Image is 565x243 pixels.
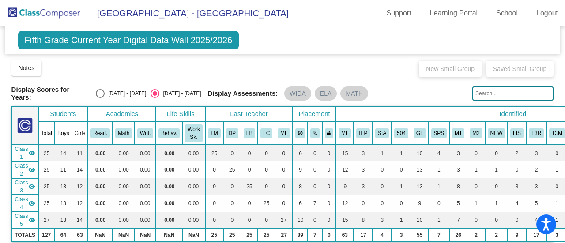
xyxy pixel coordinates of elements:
[156,195,182,212] td: 0.00
[354,195,373,212] td: 0
[72,228,88,242] td: 63
[223,212,241,228] td: 0
[258,145,275,161] td: 0
[529,6,565,20] a: Logout
[88,195,113,212] td: 0.00
[429,228,450,242] td: 7
[356,128,370,138] button: IEP
[308,195,322,212] td: 7
[156,106,205,122] th: Life Skills
[241,122,258,145] th: Leez Brice
[205,122,223,145] th: Tee Morris
[226,128,238,138] button: DP
[308,228,322,242] td: 7
[336,161,354,178] td: 12
[485,161,508,178] td: 1
[96,89,201,98] mat-radio-group: Select an option
[467,161,485,178] td: 1
[336,178,354,195] td: 9
[392,145,411,161] td: 1
[293,195,308,212] td: 6
[11,86,90,101] span: Display Scores for Years:
[322,145,336,161] td: 0
[510,128,524,138] button: LIS
[526,212,546,228] td: 4
[205,178,223,195] td: 0
[15,212,28,228] span: Class 5
[156,228,182,242] td: NaN
[55,195,72,212] td: 13
[244,128,255,138] button: LB
[526,145,546,161] td: 3
[208,128,221,138] button: TM
[38,161,55,178] td: 25
[15,179,28,194] span: Class 3
[275,212,293,228] td: 27
[508,195,526,212] td: 4
[12,212,38,228] td: Shelby Bacon - Lagano/Bacon
[12,161,38,178] td: Desiree Pilgrim - Pilgrim
[275,122,293,145] th: Mary Lagano
[452,128,464,138] button: M1
[135,178,156,195] td: 0.00
[208,90,278,97] span: Display Assessments:
[38,212,55,228] td: 27
[205,195,223,212] td: 0
[308,212,322,228] td: 0
[182,178,205,195] td: 0.00
[392,161,411,178] td: 0
[28,166,35,173] mat-icon: visibility
[526,178,546,195] td: 3
[380,6,418,20] a: Support
[113,195,135,212] td: 0.00
[15,145,28,161] span: Class 1
[340,86,368,101] mat-chip: MATH
[12,145,38,161] td: Tee Morris - Morris
[526,161,546,178] td: 2
[205,145,223,161] td: 25
[55,145,72,161] td: 14
[394,128,408,138] button: 504
[411,228,429,242] td: 55
[28,183,35,190] mat-icon: visibility
[293,228,308,242] td: 39
[113,161,135,178] td: 0.00
[308,145,322,161] td: 0
[260,128,272,138] button: LC
[293,122,308,145] th: Keep away students
[55,122,72,145] th: Boys
[241,195,258,212] td: 0
[284,86,311,101] mat-chip: WIDA
[12,228,38,242] td: TOTALS
[508,228,526,242] td: 9
[182,228,205,242] td: NaN
[88,161,113,178] td: 0.00
[72,161,88,178] td: 14
[392,122,411,145] th: 504 Plan
[508,122,526,145] th: Student has limited or interrupted schooling - former newcomer
[315,86,337,101] mat-chip: ELA
[241,228,258,242] td: 25
[275,161,293,178] td: 0
[88,106,156,122] th: Academics
[28,150,35,157] mat-icon: visibility
[354,228,373,242] td: 17
[113,145,135,161] td: 0.00
[449,228,467,242] td: 26
[19,64,35,71] span: Notes
[72,122,88,145] th: Girls
[488,128,505,138] button: NEW
[529,128,544,138] button: T3R
[55,212,72,228] td: 13
[156,161,182,178] td: 0.00
[485,178,508,195] td: 0
[526,122,546,145] th: Tier 3 Supports in Reading
[308,161,322,178] td: 0
[411,122,429,145] th: Glasses
[135,195,156,212] td: 0.00
[467,122,485,145] th: ML - Monitor Year 2
[258,212,275,228] td: 0
[72,195,88,212] td: 12
[411,195,429,212] td: 9
[223,178,241,195] td: 0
